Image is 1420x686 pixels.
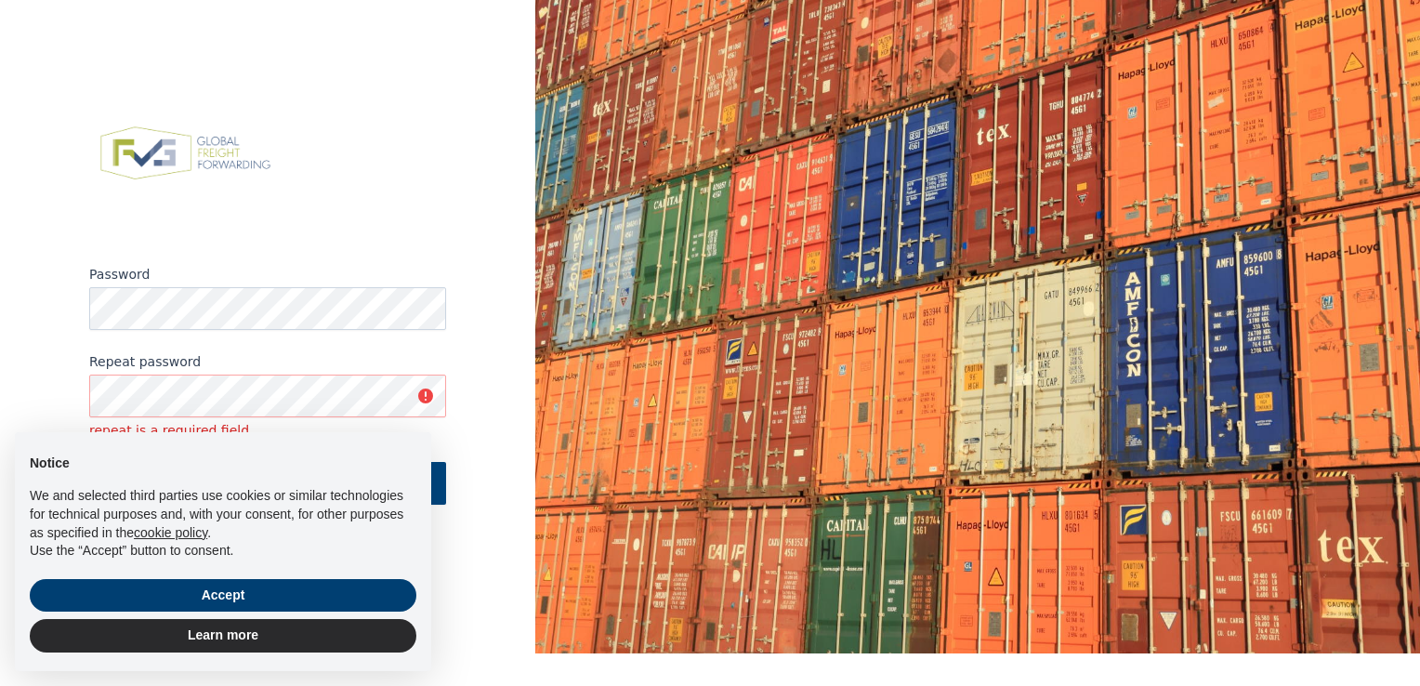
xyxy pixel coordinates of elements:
label: Repeat password [89,352,446,371]
a: cookie policy [134,525,207,540]
p: Use the “Accept” button to consent. [30,542,416,561]
p: We and selected third parties use cookies or similar technologies for technical purposes and, wit... [30,487,416,542]
label: Password [89,265,446,284]
button: Learn more [30,619,416,653]
h2: Notice [30,455,416,473]
button: Accept [30,579,416,613]
img: FVG - Global freight forwarding [89,116,282,191]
